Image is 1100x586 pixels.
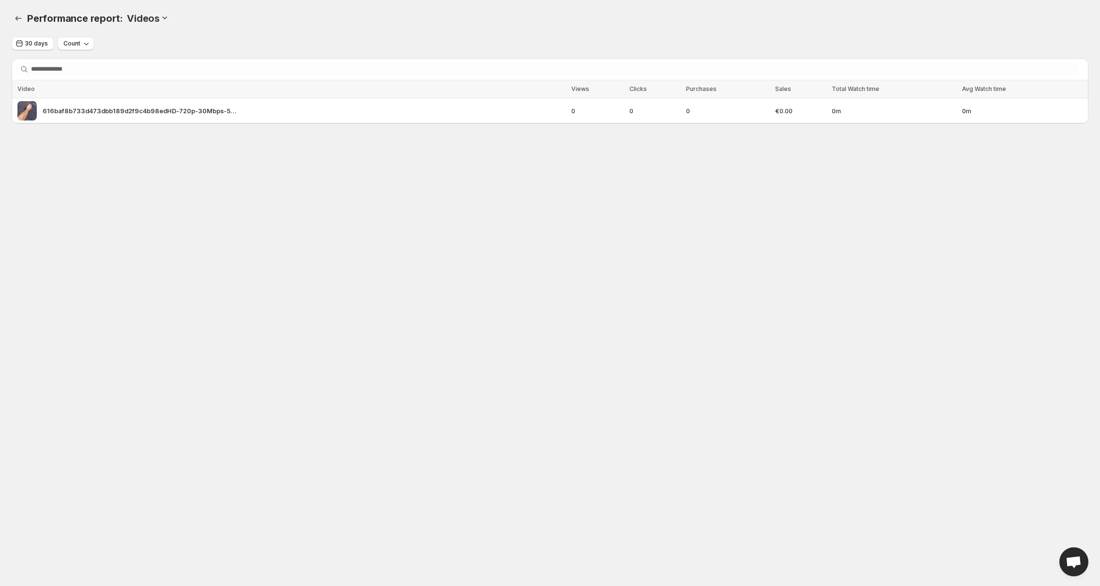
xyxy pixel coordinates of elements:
span: 0m [832,106,956,116]
span: 616baf8b733d473dbb189d2f9c4b98edHD-720p-30Mbps-54370860 [43,106,236,116]
h3: Videos [127,13,160,24]
span: Video [17,85,35,92]
span: 0 [686,106,769,116]
span: €0.00 [775,106,826,116]
span: 0 [571,106,624,116]
span: Views [571,85,589,92]
span: Sales [775,85,791,92]
span: Performance report: [27,13,123,24]
button: 30 days [12,37,54,50]
button: Count [58,37,94,50]
span: Avg Watch time [962,85,1006,92]
span: 0 [629,106,680,116]
span: Clicks [629,85,647,92]
img: 616baf8b733d473dbb189d2f9c4b98edHD-720p-30Mbps-54370860 [17,101,37,120]
span: 30 days [25,40,48,47]
span: Purchases [686,85,717,92]
span: 0m [962,106,1083,116]
button: Performance report [12,12,25,25]
span: Total Watch time [832,85,879,92]
div: Open chat [1059,547,1088,576]
span: Count [63,40,80,47]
